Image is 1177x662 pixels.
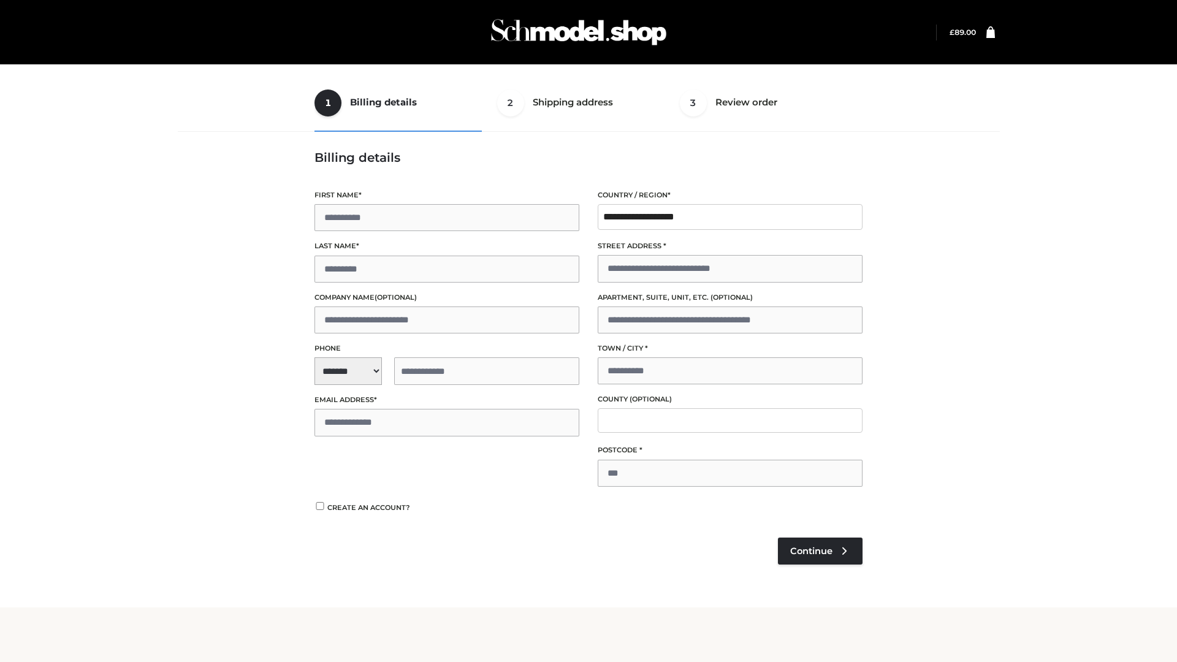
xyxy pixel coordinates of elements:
[314,343,579,354] label: Phone
[950,28,976,37] bdi: 89.00
[598,240,863,252] label: Street address
[314,240,579,252] label: Last name
[375,293,417,302] span: (optional)
[314,502,326,510] input: Create an account?
[710,293,753,302] span: (optional)
[314,150,863,165] h3: Billing details
[598,394,863,405] label: County
[790,546,832,557] span: Continue
[630,395,672,403] span: (optional)
[487,8,671,56] img: Schmodel Admin 964
[598,343,863,354] label: Town / City
[950,28,954,37] span: £
[598,444,863,456] label: Postcode
[950,28,976,37] a: £89.00
[598,292,863,303] label: Apartment, suite, unit, etc.
[778,538,863,565] a: Continue
[327,503,410,512] span: Create an account?
[314,189,579,201] label: First name
[314,292,579,303] label: Company name
[314,394,579,406] label: Email address
[598,189,863,201] label: Country / Region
